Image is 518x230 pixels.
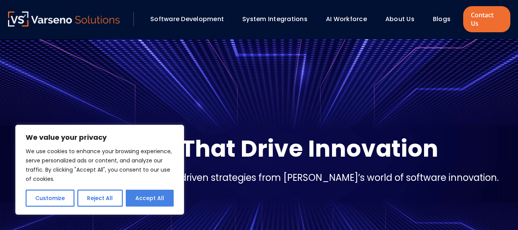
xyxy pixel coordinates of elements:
[238,13,318,26] div: System Integrations
[429,13,461,26] div: Blogs
[385,15,414,23] a: About Us
[433,15,451,23] a: Blogs
[8,12,120,26] img: Varseno Solutions – Product Engineering & IT Services
[322,13,378,26] div: AI Workforce
[126,190,174,207] button: Accept All
[26,133,174,142] p: We value your privacy
[326,15,367,23] a: AI Workforce
[146,13,235,26] div: Software Development
[382,13,425,26] div: About Us
[77,190,122,207] button: Reject All
[150,15,224,23] a: Software Development
[8,12,120,27] a: Varseno Solutions – Product Engineering & IT Services
[463,6,510,32] a: Contact Us
[26,147,174,184] p: We use cookies to enhance your browsing experience, serve personalized ads or content, and analyz...
[242,15,308,23] a: System Integrations
[19,171,499,185] p: Explore expert perspectives and AI-driven strategies from [PERSON_NAME]’s world of software innov...
[26,190,74,207] button: Customize
[80,133,438,164] p: Insights That Drive Innovation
